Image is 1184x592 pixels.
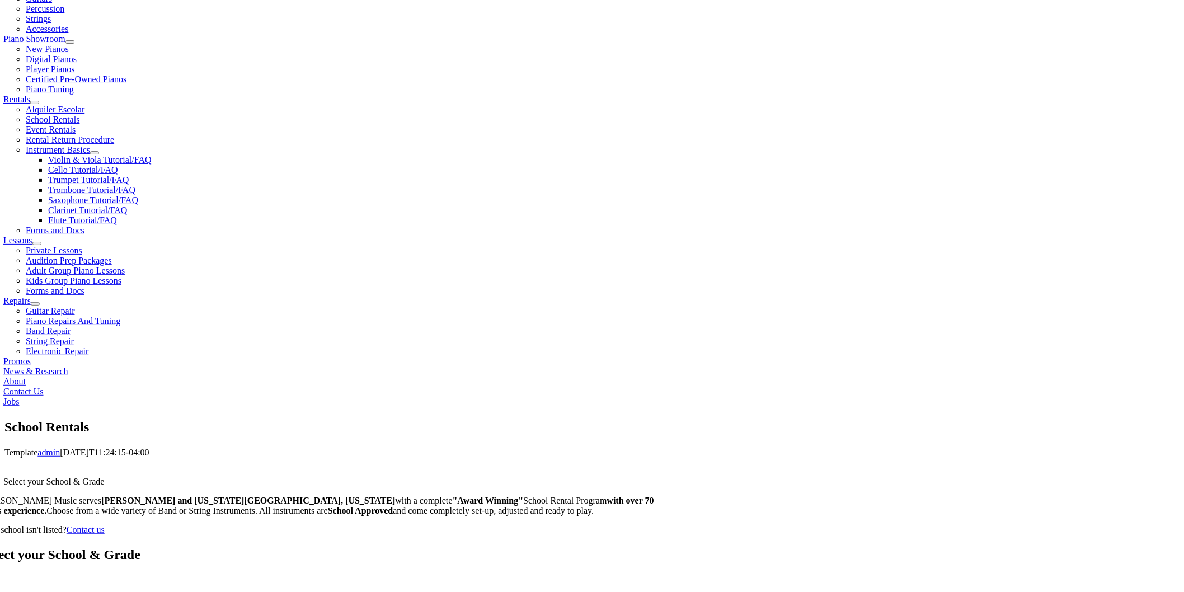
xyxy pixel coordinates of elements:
[26,84,74,94] a: Piano Tuning
[26,346,88,356] a: Electronic Repair
[26,316,120,326] a: Piano Repairs And Tuning
[3,236,32,245] a: Lessons
[3,296,31,306] a: Repairs
[3,356,31,366] a: Promos
[453,496,524,505] strong: "Award Winning"
[37,448,60,457] a: admin
[4,418,1180,437] section: Page Title Bar
[3,377,26,386] a: About
[4,448,37,457] span: Template
[101,496,395,505] strong: [PERSON_NAME] and [US_STATE][GEOGRAPHIC_DATA], [US_STATE]
[48,175,129,185] a: Trumpet Tutorial/FAQ
[26,64,75,74] a: Player Pianos
[26,125,76,134] a: Event Rentals
[90,151,99,154] button: Open submenu of Instrument Basics
[31,302,40,306] button: Open submenu of Repairs
[3,397,19,406] a: Jobs
[48,185,135,195] a: Trombone Tutorial/FAQ
[3,34,65,44] a: Piano Showroom
[26,74,126,84] a: Certified Pre-Owned Pianos
[26,276,121,285] a: Kids Group Piano Lessons
[26,286,84,295] a: Forms and Docs
[67,525,105,534] a: Contact us
[26,14,51,24] a: Strings
[3,387,44,396] a: Contact Us
[26,54,77,64] a: Digital Pianos
[26,145,90,154] a: Instrument Basics
[30,101,39,104] button: Open submenu of Rentals
[26,44,69,54] a: New Pianos
[26,306,75,316] a: Guitar Repair
[26,225,84,235] a: Forms and Docs
[26,336,74,346] a: String Repair
[26,135,114,144] a: Rental Return Procedure
[3,95,30,104] a: Rentals
[48,205,128,215] a: Clarinet Tutorial/FAQ
[26,115,79,124] a: School Rentals
[26,105,84,114] a: Alquiler Escolar
[48,195,138,205] a: Saxophone Tutorial/FAQ
[26,266,125,275] a: Adult Group Piano Lessons
[26,4,64,13] a: Percussion
[48,155,152,165] a: Violin & Viola Tutorial/FAQ
[26,256,112,265] a: Audition Prep Packages
[32,242,41,245] button: Open submenu of Lessons
[328,506,393,515] strong: School Approved
[26,246,82,255] a: Private Lessons
[3,477,662,487] li: Select your School & Grade
[3,367,68,376] a: News & Research
[48,215,117,225] a: Flute Tutorial/FAQ
[65,40,74,44] button: Open submenu of Piano Showroom
[26,326,71,336] a: Band Repair
[26,24,68,34] a: Accessories
[48,165,118,175] a: Cello Tutorial/FAQ
[60,448,149,457] span: [DATE]T11:24:15-04:00
[4,418,1180,437] h1: School Rentals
